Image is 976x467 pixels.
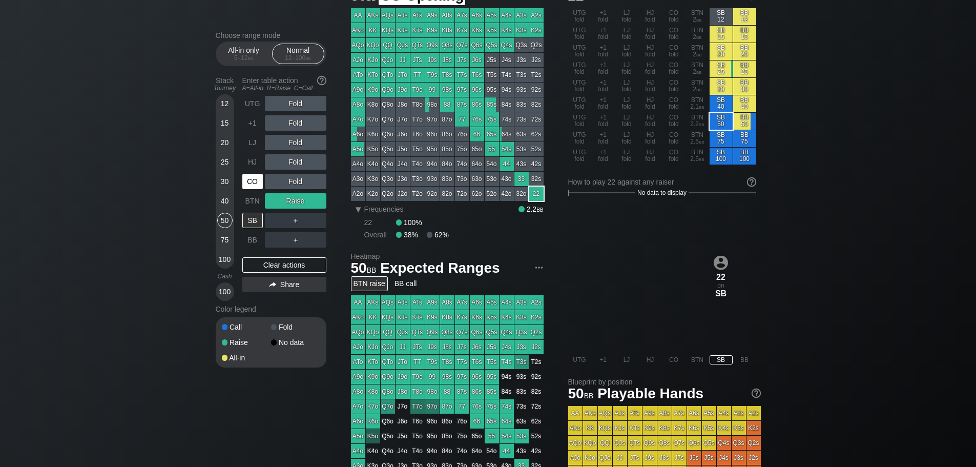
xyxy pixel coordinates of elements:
[366,187,380,201] div: K2o
[217,115,233,131] div: 15
[396,157,410,171] div: J4o
[366,23,380,37] div: KK
[269,282,276,288] img: share.864f2f62.svg
[514,187,529,201] div: 32o
[455,157,469,171] div: 74o
[592,95,615,112] div: +1 fold
[440,68,454,82] div: T8s
[366,172,380,186] div: K3o
[536,205,543,213] span: bb
[352,203,365,215] div: ▾
[662,26,686,43] div: CO fold
[485,172,499,186] div: 53o
[217,252,233,267] div: 100
[455,127,469,141] div: 76o
[265,174,326,189] div: Fold
[514,142,529,156] div: 53s
[396,97,410,112] div: J8o
[699,120,704,128] span: bb
[455,142,469,156] div: 75o
[568,148,591,165] div: UTG fold
[351,83,365,97] div: A9o
[222,354,271,361] div: All-in
[351,68,365,82] div: ATo
[440,83,454,97] div: 98s
[440,8,454,23] div: A8s
[455,38,469,52] div: Q7s
[746,176,757,188] img: help.32db89a4.svg
[500,23,514,37] div: K4s
[500,53,514,67] div: J4s
[751,388,762,399] img: help.32db89a4.svg
[212,85,238,92] div: Tourney
[592,130,615,147] div: +1 fold
[529,38,544,52] div: Q2s
[686,113,709,130] div: BTN 2.2
[265,193,326,209] div: Raise
[216,31,326,39] h2: Choose range mode
[351,53,365,67] div: AJo
[366,83,380,97] div: K9o
[662,60,686,77] div: CO fold
[529,83,544,97] div: 92s
[351,142,365,156] div: A5o
[366,53,380,67] div: KJo
[217,232,233,248] div: 75
[425,8,440,23] div: A9s
[568,8,591,25] div: UTG fold
[381,53,395,67] div: QJo
[381,23,395,37] div: KQs
[592,26,615,43] div: +1 fold
[440,97,454,112] div: 88
[699,103,704,110] span: bb
[455,8,469,23] div: A7s
[733,130,756,147] div: BB 75
[514,97,529,112] div: 83s
[455,97,469,112] div: 87s
[217,96,233,111] div: 12
[396,172,410,186] div: J3o
[351,157,365,171] div: A4o
[217,193,233,209] div: 40
[381,142,395,156] div: Q5o
[217,174,233,189] div: 30
[485,23,499,37] div: K5s
[710,78,733,95] div: SB 30
[366,97,380,112] div: K8o
[514,23,529,37] div: K3s
[699,138,704,145] span: bb
[662,78,686,95] div: CO fold
[396,142,410,156] div: J5o
[248,54,254,62] span: bb
[425,97,440,112] div: 98o
[710,130,733,147] div: SB 75
[212,72,238,96] div: Stack
[470,157,484,171] div: 64o
[366,157,380,171] div: K4o
[615,95,638,112] div: LJ fold
[733,148,756,165] div: BB 100
[514,53,529,67] div: J3s
[485,112,499,127] div: 75s
[351,97,365,112] div: A8o
[514,112,529,127] div: 73s
[396,53,410,67] div: JJ
[529,53,544,67] div: J2s
[639,60,662,77] div: HJ fold
[396,68,410,82] div: JTo
[455,68,469,82] div: T7s
[615,60,638,77] div: LJ fold
[639,148,662,165] div: HJ fold
[440,23,454,37] div: K8s
[686,8,709,25] div: BTN 2
[410,172,425,186] div: T3o
[455,23,469,37] div: K7s
[592,43,615,60] div: +1 fold
[662,113,686,130] div: CO fold
[265,115,326,131] div: Fold
[381,97,395,112] div: Q8o
[568,78,591,95] div: UTG fold
[639,95,662,112] div: HJ fold
[470,8,484,23] div: A6s
[265,135,326,150] div: Fold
